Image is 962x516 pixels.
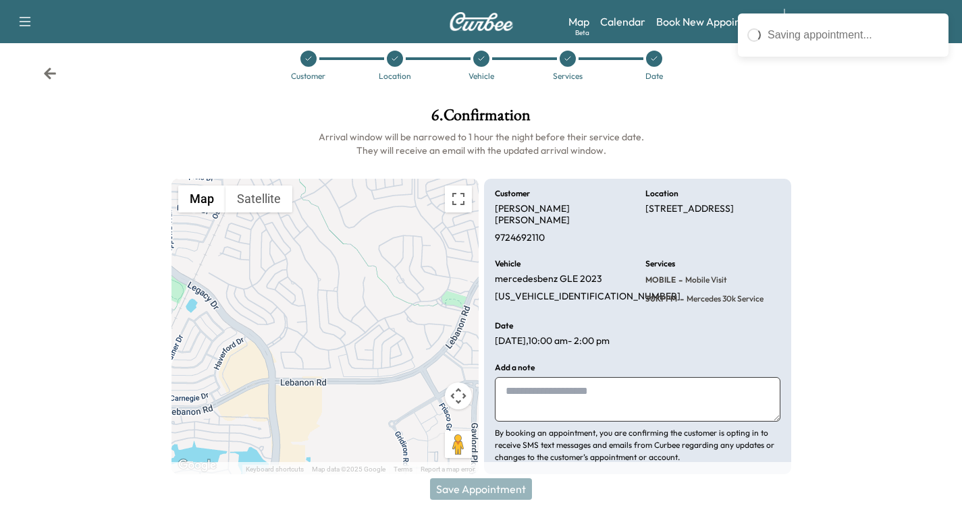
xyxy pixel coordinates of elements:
[553,72,583,80] div: Services
[445,382,472,409] button: Map camera controls
[645,203,734,215] p: [STREET_ADDRESS]
[495,335,610,347] p: [DATE] , 10:00 am - 2:00 pm
[175,457,219,474] a: Open this area in Google Maps (opens a new window)
[379,72,411,80] div: Location
[225,185,292,212] button: Show satellite imagery
[178,185,225,212] button: Show street map
[645,190,678,198] h6: Location
[495,273,602,285] p: mercedesbenz GLE 2023
[43,67,57,80] div: Back
[495,364,535,372] h6: Add a note
[291,72,325,80] div: Customer
[645,72,663,80] div: Date
[575,28,589,38] div: Beta
[445,431,472,458] button: Drag Pegman onto the map to open Street View
[171,107,791,130] h1: 6 . Confirmation
[683,275,727,285] span: Mobile Visit
[495,291,680,303] p: [US_VEHICLE_IDENTIFICATION_NUMBER]
[684,293,764,304] span: Mercedes 30k Service
[495,427,780,463] p: By booking an appointment, you are confirming the customer is opting in to receive SMS text messa...
[568,13,589,30] a: MapBeta
[768,27,939,43] div: Saving appointment...
[495,190,530,198] h6: Customer
[645,260,675,268] h6: Services
[495,232,545,244] p: 9724692110
[449,12,514,31] img: Curbee Logo
[495,260,520,268] h6: Vehicle
[495,203,630,227] p: [PERSON_NAME] [PERSON_NAME]
[495,322,513,330] h6: Date
[175,457,219,474] img: Google
[469,72,494,80] div: Vehicle
[600,13,645,30] a: Calendar
[645,275,676,285] span: MOBILE
[656,13,770,30] a: Book New Appointment
[677,292,684,306] span: -
[645,293,677,304] span: 30KPPM
[171,130,791,157] h6: Arrival window will be narrowed to 1 hour the night before their service date. They will receive ...
[445,185,472,212] button: Toggle fullscreen view
[676,273,683,287] span: -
